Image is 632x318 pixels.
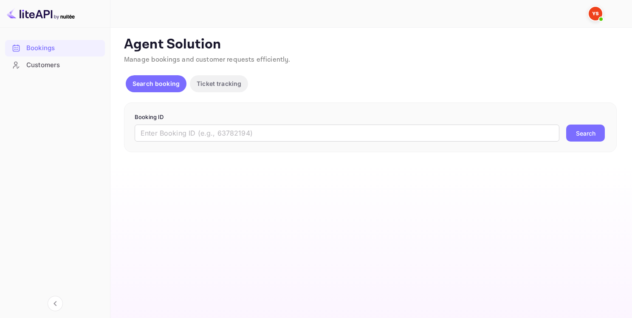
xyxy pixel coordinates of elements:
span: Manage bookings and customer requests efficiently. [124,55,291,64]
div: Bookings [26,43,101,53]
input: Enter Booking ID (e.g., 63782194) [135,125,559,142]
img: LiteAPI logo [7,7,75,20]
div: Customers [26,60,101,70]
a: Bookings [5,40,105,56]
a: Customers [5,57,105,73]
button: Search [566,125,605,142]
p: Search booking [133,79,180,88]
img: Yandex Support [589,7,602,20]
p: Ticket tracking [197,79,241,88]
button: Collapse navigation [48,296,63,311]
p: Agent Solution [124,36,617,53]
p: Booking ID [135,113,606,122]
